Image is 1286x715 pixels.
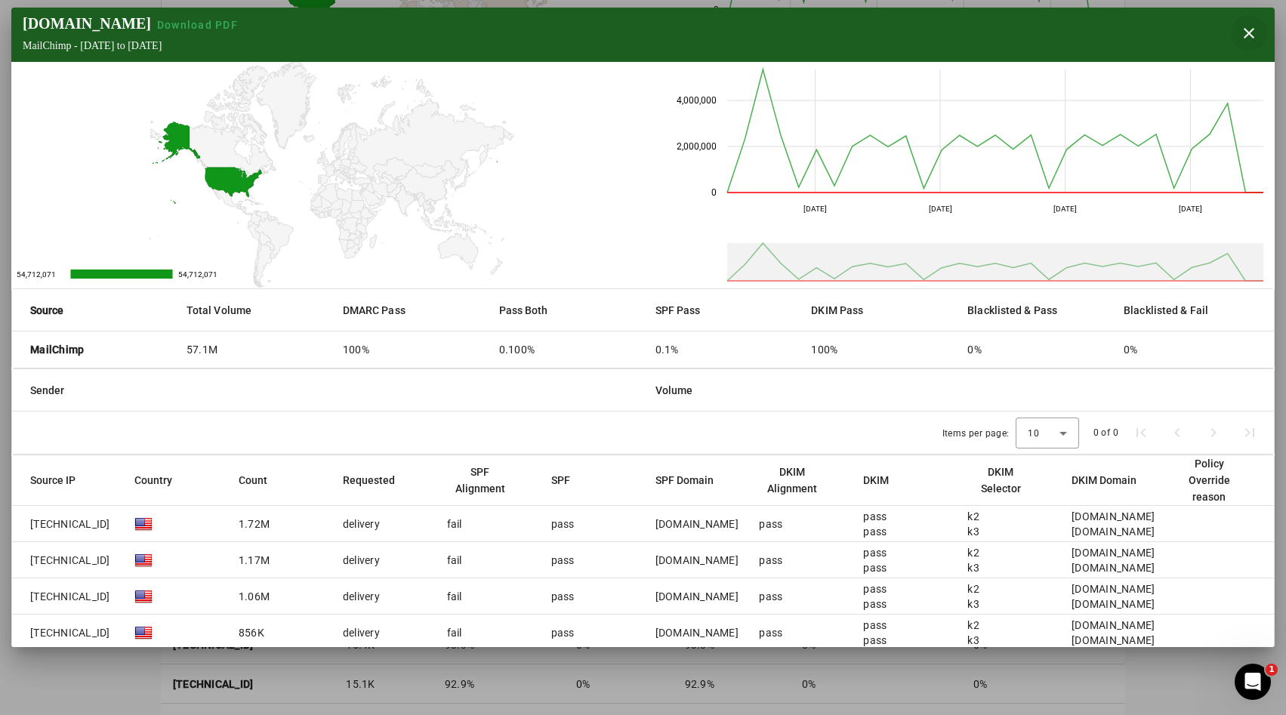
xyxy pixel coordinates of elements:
[967,524,979,539] div: k3
[157,19,238,31] span: Download PDF
[655,472,714,488] div: SPF Domain
[30,553,110,568] span: [TECHNICAL_ID]
[174,331,331,368] mat-cell: 57.1M
[863,545,887,560] div: pass
[447,464,527,497] div: SPF Alignment
[227,615,331,651] mat-cell: 856K
[1072,633,1155,648] div: [DOMAIN_NAME]
[643,289,800,331] mat-header-cell: SPF Pass
[178,270,217,279] text: 54,712,071
[134,551,153,569] img: blank.gif
[12,369,643,411] mat-header-cell: Sender
[967,509,979,524] div: k2
[955,331,1112,368] mat-cell: 0%
[331,506,435,542] mat-cell: delivery
[967,545,979,560] div: k2
[967,633,979,648] div: k3
[863,472,889,488] div: DKIM
[967,560,979,575] div: k3
[1072,545,1155,560] div: [DOMAIN_NAME]
[331,331,487,368] mat-cell: 100%
[134,472,186,488] div: Country
[711,187,717,198] text: 0
[1072,618,1155,633] div: [DOMAIN_NAME]
[343,472,395,488] div: Requested
[928,205,951,213] text: [DATE]
[863,472,902,488] div: DKIM
[863,524,887,539] div: pass
[677,141,717,152] text: 2,000,000
[239,472,281,488] div: Count
[863,560,887,575] div: pass
[677,95,717,106] text: 4,000,000
[863,581,887,596] div: pass
[1072,509,1155,524] div: [DOMAIN_NAME]
[759,464,825,497] div: DKIM Alignment
[227,542,331,578] mat-cell: 1.17M
[967,464,1047,497] div: DKIM Selector
[435,506,539,542] mat-cell: fail
[151,17,244,32] button: Download PDF
[1235,664,1271,700] iframe: Intercom live chat
[30,342,84,357] strong: MailChimp
[435,615,539,651] mat-cell: fail
[551,553,575,568] div: pass
[134,472,172,488] div: Country
[967,581,979,596] div: k2
[227,578,331,615] mat-cell: 1.06M
[30,625,110,640] span: [TECHNICAL_ID]
[30,472,76,488] div: Source IP
[1028,428,1039,439] span: 10
[30,516,110,532] span: [TECHNICAL_ID]
[11,62,643,288] svg: A chart.
[134,587,153,606] img: blank.gif
[803,205,826,213] text: [DATE]
[435,542,539,578] mat-cell: fail
[23,15,244,32] div: [DOMAIN_NAME]
[331,615,435,651] mat-cell: delivery
[799,289,955,331] mat-header-cell: DKIM Pass
[1072,472,1150,488] div: DKIM Domain
[30,472,89,488] div: Source IP
[1072,524,1155,539] div: [DOMAIN_NAME]
[227,506,331,542] mat-cell: 1.72M
[487,331,643,368] mat-cell: 0.100%
[655,553,739,568] div: [DOMAIN_NAME]
[747,542,851,578] mat-cell: pass
[134,624,153,642] img: blank.gif
[30,302,64,319] strong: Source
[487,289,643,331] mat-header-cell: Pass Both
[1176,455,1256,505] div: Policy Override reason
[551,516,575,532] div: pass
[551,472,570,488] div: SPF
[1072,581,1155,596] div: [DOMAIN_NAME]
[863,633,887,648] div: pass
[1072,560,1155,575] div: [DOMAIN_NAME]
[799,331,955,368] mat-cell: 100%
[967,464,1034,497] div: DKIM Selector
[747,506,851,542] mat-cell: pass
[30,589,110,604] span: [TECHNICAL_ID]
[759,464,839,497] div: DKIM Alignment
[655,516,739,532] div: [DOMAIN_NAME]
[239,472,267,488] div: Count
[747,578,851,615] mat-cell: pass
[435,578,539,615] mat-cell: fail
[747,615,851,651] mat-cell: pass
[955,289,1112,331] mat-header-cell: Blacklisted & Pass
[863,618,887,633] div: pass
[174,289,331,331] mat-header-cell: Total Volume
[343,472,409,488] div: Requested
[1112,331,1274,368] mat-cell: 0%
[863,596,887,612] div: pass
[643,331,800,368] mat-cell: 0.1%
[447,464,513,497] div: SPF Alignment
[1176,455,1242,505] div: Policy Override reason
[967,618,979,633] div: k2
[655,589,739,604] div: [DOMAIN_NAME]
[134,515,153,533] img: blank.gif
[1112,289,1274,331] mat-header-cell: Blacklisted & Fail
[331,578,435,615] mat-cell: delivery
[551,472,584,488] div: SPF
[1266,664,1278,676] span: 1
